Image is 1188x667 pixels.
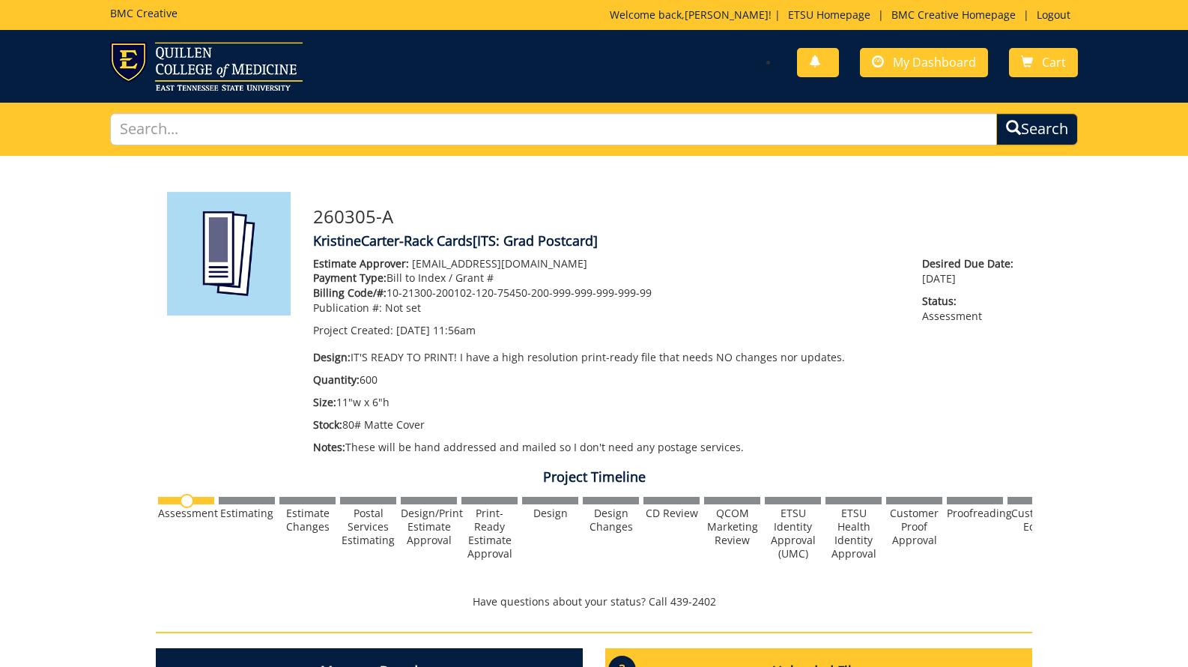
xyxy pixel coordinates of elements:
button: Search [996,113,1078,145]
span: Not set [385,301,421,315]
div: Print-Ready Estimate Approval [461,507,518,561]
h4: Project Timeline [156,470,1032,485]
p: 80# Matte Cover [313,417,900,432]
a: Cart [1009,48,1078,77]
div: CD Review [643,507,700,520]
h3: 260305-A [313,207,1021,226]
a: [PERSON_NAME] [685,7,769,22]
span: Desired Due Date: [922,256,1021,271]
div: Estimating [219,507,275,520]
div: Estimate Changes [279,507,336,534]
img: ETSU logo [110,42,303,91]
div: Customer Edits [1007,507,1064,534]
img: Product featured image [167,192,291,316]
p: IT'S READY TO PRINT! I have a high resolution print-ready file that needs NO changes nor updates. [313,350,900,365]
span: Billing Code/#: [313,286,387,300]
span: Payment Type: [313,271,387,285]
p: [DATE] [922,256,1021,286]
span: Status: [922,294,1021,309]
p: 10-21300-200102-120-75450-200-999-999-999-999-99 [313,286,900,301]
p: Welcome back, ! | | | [610,7,1078,22]
span: My Dashboard [893,54,976,70]
a: Logout [1029,7,1078,22]
div: Design/Print Estimate Approval [401,507,457,547]
span: Quantity: [313,372,360,387]
h4: KristineCarter-Rack Cards [313,234,1021,249]
div: QCOM Marketing Review [704,507,760,547]
p: These will be hand addressed and mailed so I don't need any postage services. [313,440,900,455]
p: [EMAIL_ADDRESS][DOMAIN_NAME] [313,256,900,271]
span: Size: [313,395,336,409]
span: Notes: [313,440,345,454]
a: BMC Creative Homepage [884,7,1023,22]
p: 600 [313,372,900,387]
img: no [180,494,194,508]
span: Estimate Approver: [313,256,409,271]
span: [DATE] 11:56am [396,323,476,337]
div: ETSU Identity Approval (UMC) [765,507,821,561]
div: Proofreading [947,507,1003,520]
h5: BMC Creative [110,7,178,19]
div: Customer Proof Approval [886,507,942,547]
div: Assessment [158,507,214,520]
div: Design [522,507,578,520]
span: Design: [313,350,351,364]
div: ETSU Health Identity Approval [825,507,882,561]
input: Search... [110,113,997,145]
div: Postal Services Estimating [340,507,396,547]
a: ETSU Homepage [781,7,878,22]
span: Project Created: [313,323,393,337]
a: My Dashboard [860,48,988,77]
p: 11"w x 6"h [313,395,900,410]
span: [ITS: Grad Postcard] [473,232,598,250]
p: Bill to Index / Grant # [313,271,900,286]
span: Stock: [313,417,342,432]
span: Publication #: [313,301,382,315]
span: Cart [1042,54,1066,70]
p: Have questions about your status? Call 439-2402 [156,594,1032,609]
p: Assessment [922,294,1021,324]
div: Design Changes [583,507,639,534]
